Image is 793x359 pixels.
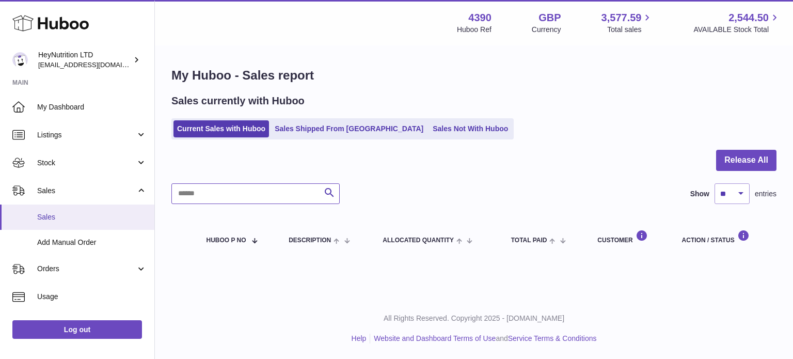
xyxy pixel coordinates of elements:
[37,130,136,140] span: Listings
[37,186,136,196] span: Sales
[207,237,246,244] span: Huboo P no
[682,230,766,244] div: Action / Status
[755,189,776,199] span: entries
[429,120,512,137] a: Sales Not With Huboo
[37,238,147,247] span: Add Manual Order
[693,25,781,35] span: AVAILABLE Stock Total
[468,11,491,25] strong: 4390
[716,150,776,171] button: Release All
[37,212,147,222] span: Sales
[374,334,496,342] a: Website and Dashboard Terms of Use
[352,334,367,342] a: Help
[37,102,147,112] span: My Dashboard
[38,60,152,69] span: [EMAIL_ADDRESS][DOMAIN_NAME]
[601,11,654,35] a: 3,577.59 Total sales
[171,67,776,84] h1: My Huboo - Sales report
[37,158,136,168] span: Stock
[601,11,642,25] span: 3,577.59
[271,120,427,137] a: Sales Shipped From [GEOGRAPHIC_DATA]
[163,314,785,323] p: All Rights Reserved. Copyright 2025 - [DOMAIN_NAME]
[532,25,561,35] div: Currency
[37,264,136,274] span: Orders
[38,50,131,70] div: HeyNutrition LTD
[171,94,305,108] h2: Sales currently with Huboo
[607,25,653,35] span: Total sales
[511,237,547,244] span: Total paid
[370,334,596,344] li: and
[690,189,709,199] label: Show
[173,120,269,137] a: Current Sales with Huboo
[289,237,331,244] span: Description
[508,334,597,342] a: Service Terms & Conditions
[383,237,454,244] span: ALLOCATED Quantity
[693,11,781,35] a: 2,544.50 AVAILABLE Stock Total
[37,292,147,302] span: Usage
[728,11,769,25] span: 2,544.50
[12,320,142,339] a: Log out
[12,52,28,68] img: info@heynutrition.com
[597,230,661,244] div: Customer
[457,25,491,35] div: Huboo Ref
[538,11,561,25] strong: GBP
